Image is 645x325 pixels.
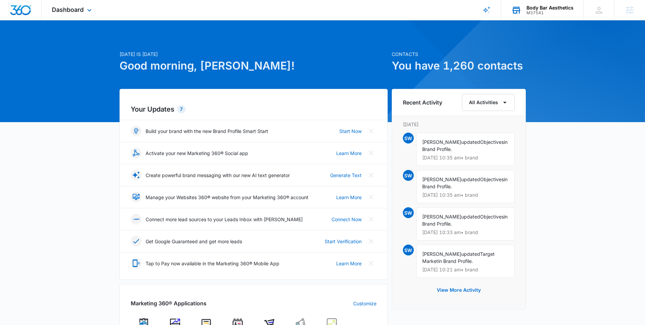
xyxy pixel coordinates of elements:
[146,150,248,157] p: Activate your new Marketing 360® Social app
[461,251,480,257] span: updated
[366,258,377,269] button: Close
[146,216,303,223] p: Connect more lead sources to your Leads Inbox with [PERSON_NAME]
[480,139,504,145] span: Objectives
[480,214,504,219] span: Objectives
[366,236,377,247] button: Close
[146,194,308,201] p: Manage your Websites 360® website from your Marketing 360® account
[461,139,480,145] span: updated
[526,5,574,11] div: account name
[366,192,377,203] button: Close
[325,238,362,245] a: Start Verification
[331,216,362,223] a: Connect Now
[480,176,504,182] span: Objectives
[146,260,279,267] p: Tap to Pay now available in the Marketing 360® Mobile App
[438,258,473,264] span: in Brand Profile.
[146,238,242,245] p: Get Google Guaranteed and get more leads
[526,11,574,15] div: account id
[120,51,388,58] p: [DATE] is [DATE]
[120,58,388,74] h1: Good morning, [PERSON_NAME]!
[403,121,515,128] p: [DATE]
[422,230,509,235] p: [DATE] 10:33 am • brand
[422,176,461,182] span: [PERSON_NAME]
[461,176,480,182] span: updated
[422,251,461,257] span: [PERSON_NAME]
[339,128,362,135] a: Start Now
[366,148,377,158] button: Close
[131,104,377,114] h2: Your Updates
[366,126,377,136] button: Close
[422,267,509,272] p: [DATE] 10:21 am • brand
[52,6,84,13] span: Dashboard
[461,214,480,219] span: updated
[146,128,268,135] p: Build your brand with the new Brand Profile Smart Start
[366,214,377,225] button: Close
[336,150,362,157] a: Learn More
[422,155,509,160] p: [DATE] 10:35 am • brand
[403,98,442,107] h6: Recent Activity
[422,139,461,145] span: [PERSON_NAME]
[330,172,362,179] a: Generate Text
[146,172,290,179] p: Create powerful brand messaging with our new AI text generator
[392,58,526,74] h1: You have 1,260 contacts
[131,299,207,307] h2: Marketing 360® Applications
[403,170,414,181] span: SW
[430,282,488,298] button: View More Activity
[422,214,461,219] span: [PERSON_NAME]
[403,207,414,218] span: SW
[366,170,377,180] button: Close
[353,300,377,307] a: Customize
[403,245,414,255] span: SW
[462,94,515,111] button: All Activities
[422,193,509,197] p: [DATE] 10:35 am • brand
[177,105,186,113] div: 7
[392,51,526,58] p: Contacts
[336,194,362,201] a: Learn More
[336,260,362,267] a: Learn More
[403,133,414,144] span: SW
